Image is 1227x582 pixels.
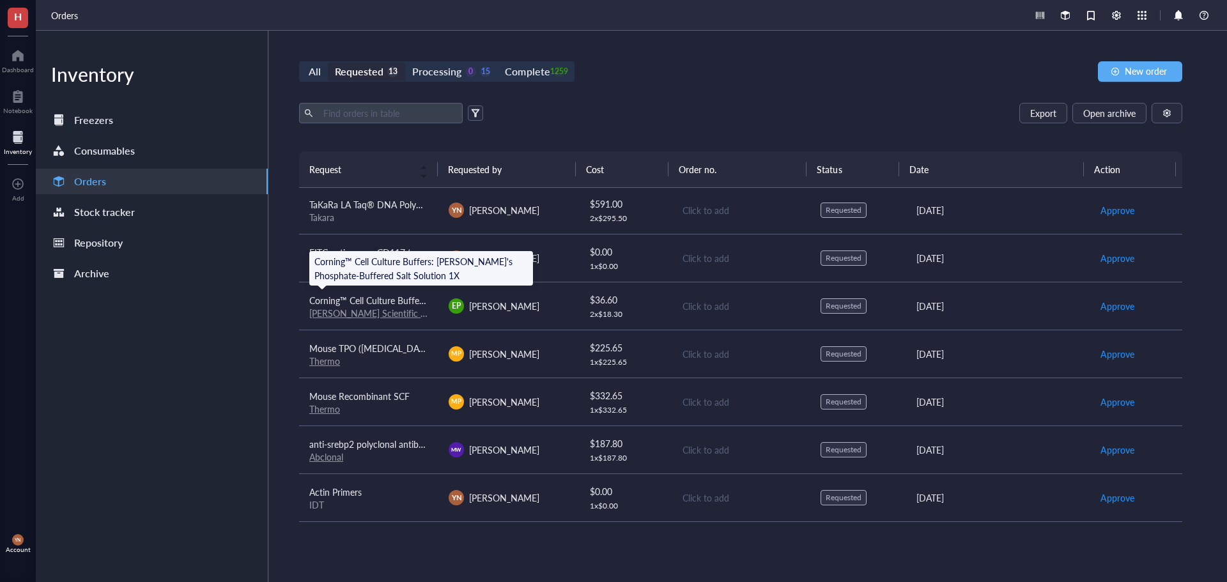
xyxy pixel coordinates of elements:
div: [DATE] [916,203,1079,217]
div: Click to add [683,299,800,313]
span: MP [452,349,461,358]
th: Order no. [668,151,807,187]
div: Stock tracker [74,203,135,221]
div: $ 591.00 [590,197,661,211]
a: Freezers [36,107,268,133]
th: Status [806,151,899,187]
span: Approve [1100,395,1134,409]
input: Find orders in table [318,103,458,123]
span: Mouse TPO ([MEDICAL_DATA]) Recombinant Protein [309,342,520,355]
div: Requested [826,349,861,359]
div: Requested [826,301,861,311]
div: Click to add [683,251,800,265]
div: segmented control [299,61,575,82]
span: Mouse Recombinant SCF [309,390,410,402]
div: Requested [826,445,861,455]
a: Orders [51,8,81,22]
a: Notebook [3,86,33,114]
span: Approve [1100,347,1134,361]
span: [PERSON_NAME] [469,300,539,312]
a: Abclonal [309,450,343,463]
span: YN [451,204,461,215]
div: 1 x $ 0.00 [590,261,661,272]
button: Approve [1100,200,1135,220]
span: MW [451,446,461,454]
div: Add [12,194,24,202]
span: anti-srebp2 polyclonal antibody [309,438,433,450]
span: Approve [1100,299,1134,313]
span: Approve [1100,251,1134,265]
div: Click to add [683,347,800,361]
div: 15 [480,66,491,77]
div: 1 x $ 0.00 [590,501,661,511]
span: YN [15,537,21,543]
button: New order [1098,61,1182,82]
div: [DATE] [916,491,1079,505]
a: Orders [36,169,268,194]
button: Approve [1100,296,1135,316]
div: Complete [505,63,550,80]
td: Click to add [671,330,810,378]
th: Date [899,151,1084,187]
td: Click to add [671,378,810,425]
div: 13 [387,66,398,77]
button: Approve [1100,392,1135,412]
div: Requested [826,253,861,263]
div: Requested [335,63,383,80]
div: 0 [465,66,476,77]
div: Click to add [683,395,800,409]
div: [DATE] [916,251,1079,265]
span: Approve [1100,491,1134,505]
div: Dashboard [2,66,34,73]
div: 1 x $ 332.65 [590,405,661,415]
div: Click to add [683,491,800,505]
div: Requested [826,397,861,407]
span: Approve [1100,443,1134,457]
div: 1 x $ 187.80 [590,453,661,463]
div: Orders [74,172,106,190]
div: Repository [74,234,123,252]
div: Takara [309,211,428,223]
span: MP [452,397,461,406]
div: Requested [826,205,861,215]
span: EP [452,300,461,312]
div: [DATE] [916,347,1079,361]
div: Click to add [683,203,800,217]
span: [PERSON_NAME] [469,443,539,456]
td: Click to add [671,425,810,473]
div: 2 x $ 18.30 [590,309,661,319]
div: Consumables [74,142,135,160]
th: Cost [576,151,668,187]
button: Approve [1100,440,1135,460]
div: IDT [309,499,428,510]
a: Repository [36,230,268,256]
td: Click to add [671,186,810,234]
div: Requested [826,493,861,503]
div: Inventory [36,61,268,87]
span: Approve [1100,203,1134,217]
button: Approve [1100,344,1135,364]
div: 2 x $ 295.50 [590,213,661,224]
button: Export [1019,103,1067,123]
span: [PERSON_NAME] [469,491,539,504]
div: Notebook [3,107,33,114]
th: Action [1084,151,1177,187]
a: Stock tracker [36,199,268,225]
span: Corning™ Cell Culture Buffers: [PERSON_NAME]'s Phosphate-Buffered Salt Solution 1X [309,294,656,307]
div: $ 0.00 [590,484,661,498]
div: Click to add [683,443,800,457]
button: Approve [1100,487,1135,508]
button: Open archive [1072,103,1146,123]
div: $ 36.60 [590,293,661,307]
div: Freezers [74,111,113,129]
span: Request [309,162,412,176]
td: Click to add [671,234,810,282]
div: Account [6,546,31,553]
div: $ 0.00 [590,245,661,259]
div: [DATE] [916,395,1079,409]
div: $ 225.65 [590,341,661,355]
a: Thermo [309,355,340,367]
span: Open archive [1083,108,1136,118]
div: All [309,63,321,80]
div: Archive [74,264,109,282]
